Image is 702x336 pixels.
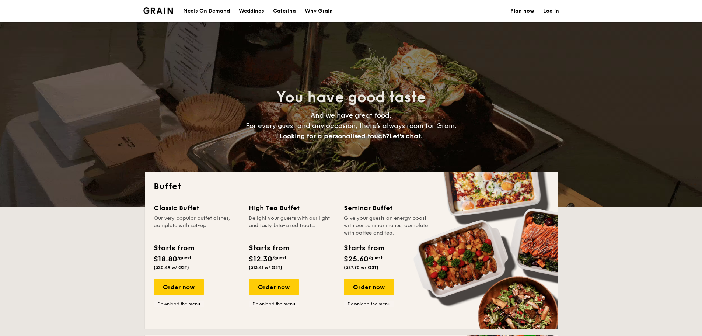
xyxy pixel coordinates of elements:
[279,132,389,140] span: Looking for a personalised touch?
[276,89,426,106] span: You have good taste
[246,111,457,140] span: And we have great food. For every guest and any occasion, there’s always room for Grain.
[154,255,177,264] span: $18.80
[154,279,204,295] div: Order now
[177,255,191,260] span: /guest
[249,279,299,295] div: Order now
[154,265,189,270] span: ($20.49 w/ GST)
[143,7,173,14] a: Logotype
[249,265,282,270] span: ($13.41 w/ GST)
[344,203,430,213] div: Seminar Buffet
[249,243,289,254] div: Starts from
[369,255,383,260] span: /guest
[154,243,194,254] div: Starts from
[249,301,299,307] a: Download the menu
[154,181,549,193] h2: Buffet
[143,7,173,14] img: Grain
[249,215,335,237] div: Delight your guests with our light and tasty bite-sized treats.
[344,301,394,307] a: Download the menu
[344,255,369,264] span: $25.60
[344,243,384,254] div: Starts from
[249,203,335,213] div: High Tea Buffet
[249,255,272,264] span: $12.30
[344,215,430,237] div: Give your guests an energy boost with our seminar menus, complete with coffee and tea.
[389,132,423,140] span: Let's chat.
[154,215,240,237] div: Our very popular buffet dishes, complete with set-up.
[344,279,394,295] div: Order now
[154,301,204,307] a: Download the menu
[272,255,286,260] span: /guest
[154,203,240,213] div: Classic Buffet
[344,265,378,270] span: ($27.90 w/ GST)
